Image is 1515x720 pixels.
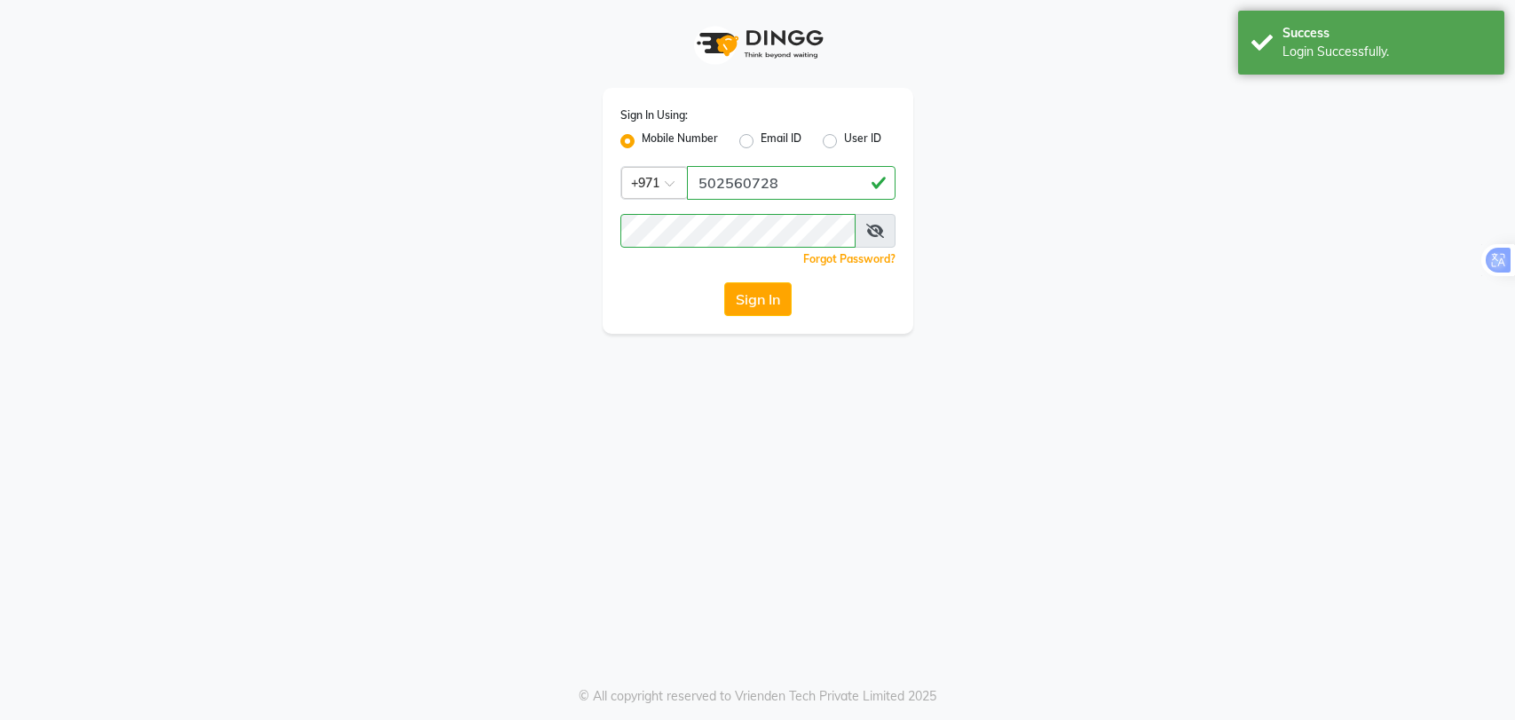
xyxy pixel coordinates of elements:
div: Login Successfully. [1282,43,1491,61]
label: Mobile Number [642,131,718,152]
label: User ID [844,131,881,152]
a: Forgot Password? [803,252,896,265]
button: Sign In [724,282,792,316]
label: Email ID [761,131,801,152]
div: Success [1282,24,1491,43]
label: Sign In Using: [620,107,688,123]
img: logo1.svg [687,18,829,70]
input: Username [687,166,896,200]
input: Username [620,214,856,248]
